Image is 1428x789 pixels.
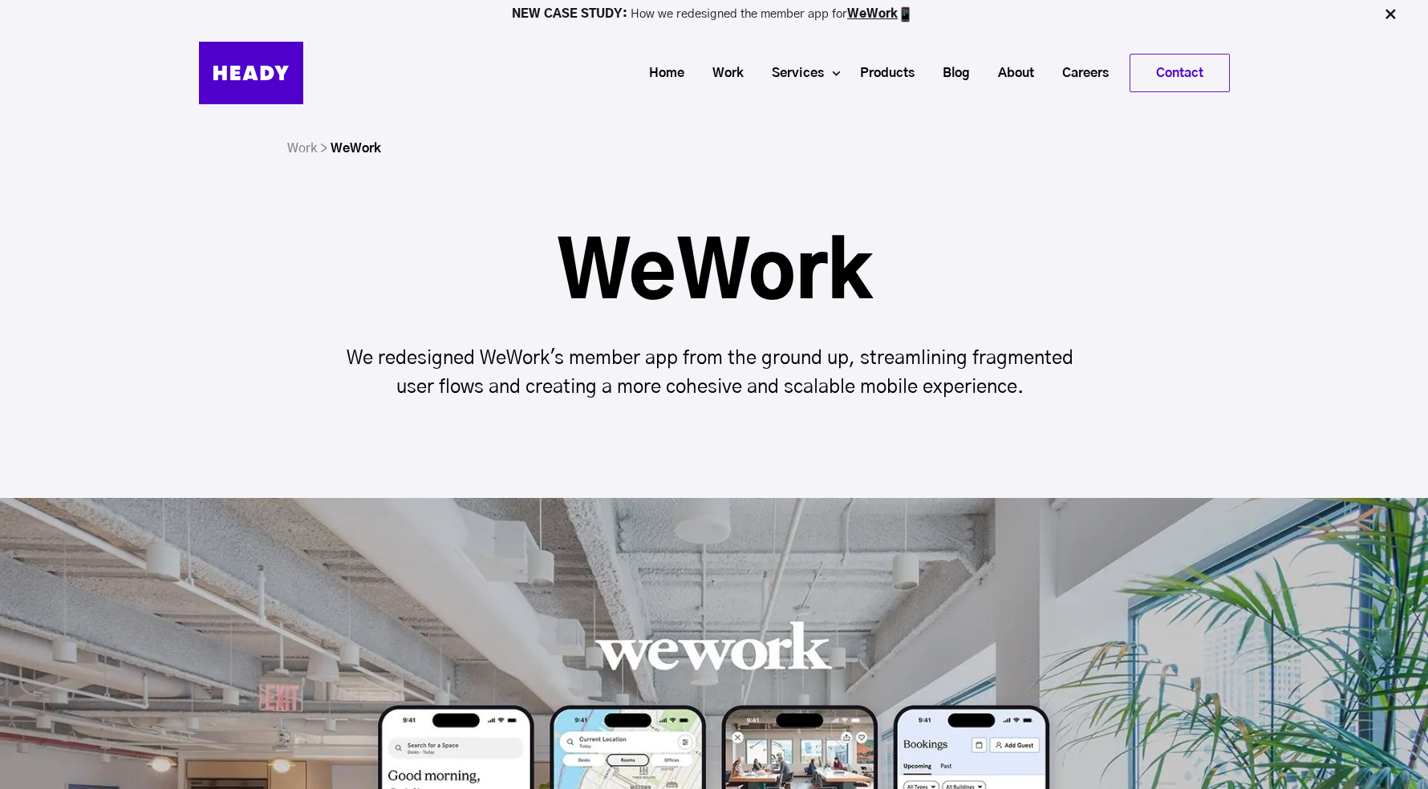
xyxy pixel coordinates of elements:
a: Products [840,59,923,88]
a: Blog [923,59,978,88]
a: Contact [1130,55,1229,91]
strong: NEW CASE STUDY: [512,8,631,20]
h1: WeWork [332,237,1096,314]
div: Navigation Menu [319,54,1230,92]
a: WeWork [847,8,898,20]
a: Careers [1042,59,1117,88]
a: Services [752,59,832,88]
p: We redesigned WeWork's member app from the ground up, streamlining fragmented user flows and crea... [332,344,1096,402]
li: WeWork [331,136,381,160]
a: Work [692,59,752,88]
a: Home [629,59,692,88]
a: About [978,59,1042,88]
a: Work > [287,142,327,155]
p: How we redesigned the member app for [7,6,1421,22]
img: app emoji [898,6,914,22]
img: Close Bar [1382,6,1398,22]
img: Heady_Logo_Web-01 (1) [199,42,303,104]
